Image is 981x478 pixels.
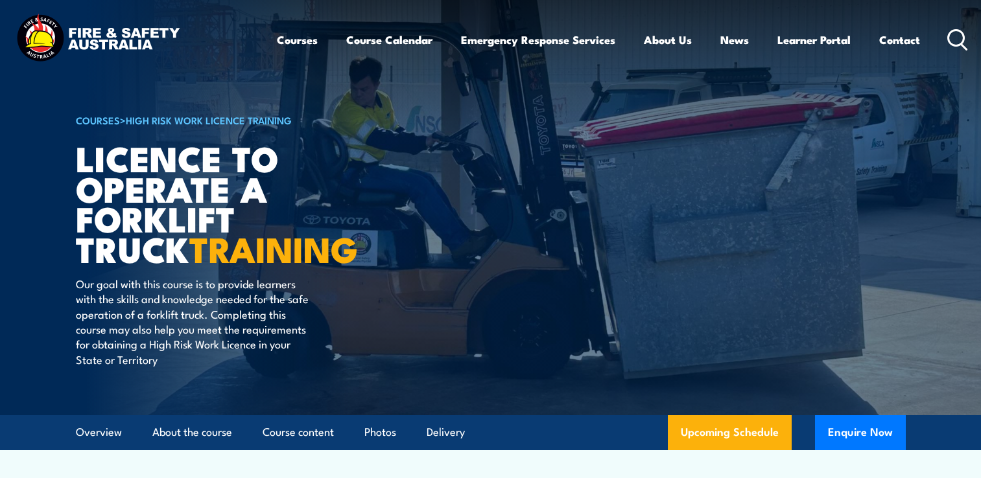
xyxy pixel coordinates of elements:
a: News [720,23,749,57]
a: Emergency Response Services [461,23,615,57]
a: Upcoming Schedule [668,415,792,450]
a: Contact [879,23,920,57]
p: Our goal with this course is to provide learners with the skills and knowledge needed for the saf... [76,276,313,367]
a: Course content [263,415,334,450]
h1: Licence to operate a forklift truck [76,142,396,264]
a: Photos [364,415,396,450]
a: Delivery [427,415,465,450]
a: Learner Portal [777,23,851,57]
a: Overview [76,415,122,450]
strong: TRAINING [189,221,358,275]
h6: > [76,112,396,128]
a: COURSES [76,113,120,127]
a: Courses [277,23,318,57]
button: Enquire Now [815,415,906,450]
a: High Risk Work Licence Training [126,113,292,127]
a: Course Calendar [346,23,432,57]
a: About the course [152,415,232,450]
a: About Us [644,23,692,57]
